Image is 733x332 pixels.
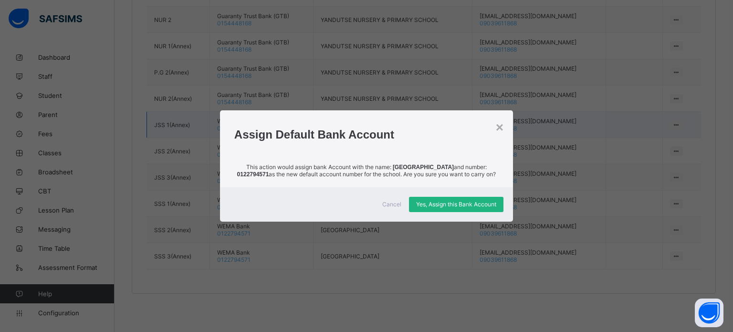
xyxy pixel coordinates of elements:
button: Open asap [695,299,723,327]
strong: [GEOGRAPHIC_DATA] [393,164,454,171]
div: × [496,120,503,135]
strong: 0122794571 [237,171,269,178]
h1: Assign Default Bank Account [234,128,499,141]
span: Cancel [382,201,401,208]
span: This action would assign bank Account with the name: and number: as the new default account numbe... [234,163,499,178]
span: Yes, Assign this Bank Account [416,201,496,208]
